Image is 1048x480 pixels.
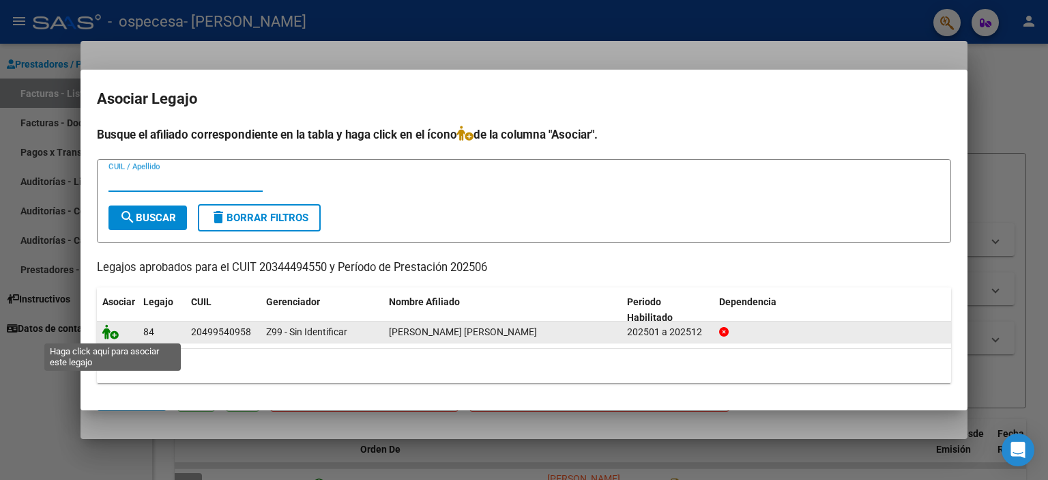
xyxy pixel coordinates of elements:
span: 84 [143,326,154,337]
span: RODRIGUEZ IAN VALENTINO [389,326,537,337]
datatable-header-cell: Gerenciador [261,287,383,333]
div: Open Intercom Messenger [1002,434,1034,466]
span: Borrar Filtros [210,212,308,224]
button: Buscar [108,206,187,230]
span: Periodo Habilitado [627,296,673,323]
datatable-header-cell: Asociar [97,287,138,333]
datatable-header-cell: CUIL [186,287,261,333]
span: Buscar [119,212,176,224]
p: Legajos aprobados para el CUIT 20344494550 y Período de Prestación 202506 [97,259,951,277]
span: Dependencia [719,296,776,307]
div: 20499540958 [191,324,251,340]
div: 202501 a 202512 [627,324,708,340]
mat-icon: delete [210,209,227,225]
h4: Busque el afiliado correspondiente en la tabla y haga click en el ícono de la columna "Asociar". [97,126,951,143]
datatable-header-cell: Periodo Habilitado [622,287,714,333]
span: Nombre Afiliado [389,296,460,307]
h2: Asociar Legajo [97,86,951,112]
div: 1 registros [97,349,951,383]
datatable-header-cell: Dependencia [714,287,952,333]
span: Asociar [102,296,135,307]
button: Borrar Filtros [198,204,321,231]
datatable-header-cell: Nombre Afiliado [383,287,622,333]
mat-icon: search [119,209,136,225]
span: Gerenciador [266,296,320,307]
span: Z99 - Sin Identificar [266,326,347,337]
span: CUIL [191,296,212,307]
datatable-header-cell: Legajo [138,287,186,333]
span: Legajo [143,296,173,307]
